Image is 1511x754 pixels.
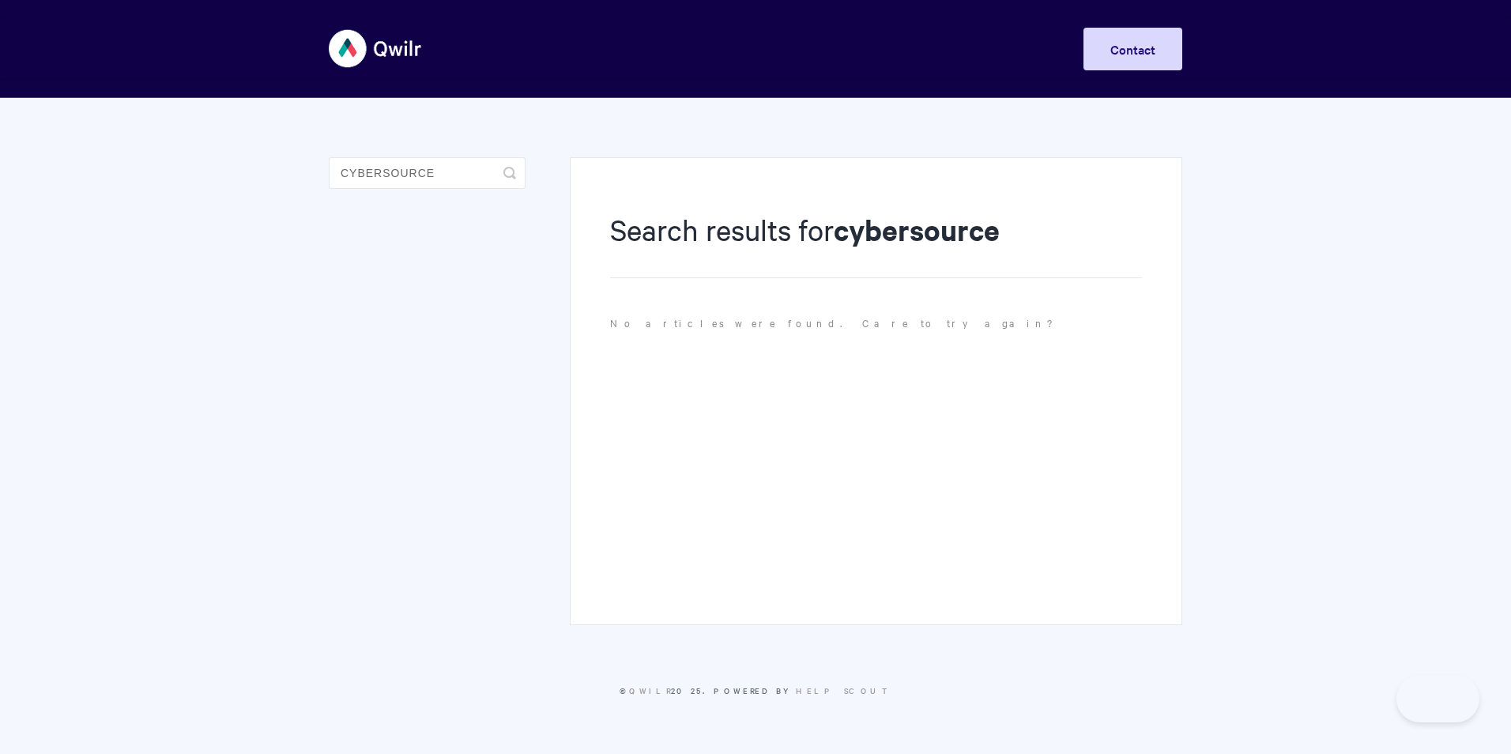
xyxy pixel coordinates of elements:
[1396,675,1479,722] iframe: Toggle Customer Support
[1083,28,1182,70] a: Contact
[714,684,891,696] span: Powered by
[610,315,1142,332] p: No articles were found. Care to try again?
[629,684,671,696] a: Qwilr
[834,210,1000,249] strong: cybersource
[610,209,1142,278] h1: Search results for
[796,684,891,696] a: Help Scout
[329,19,423,78] img: Qwilr Help Center
[329,157,526,189] input: Search
[329,684,1182,698] p: © 2025.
